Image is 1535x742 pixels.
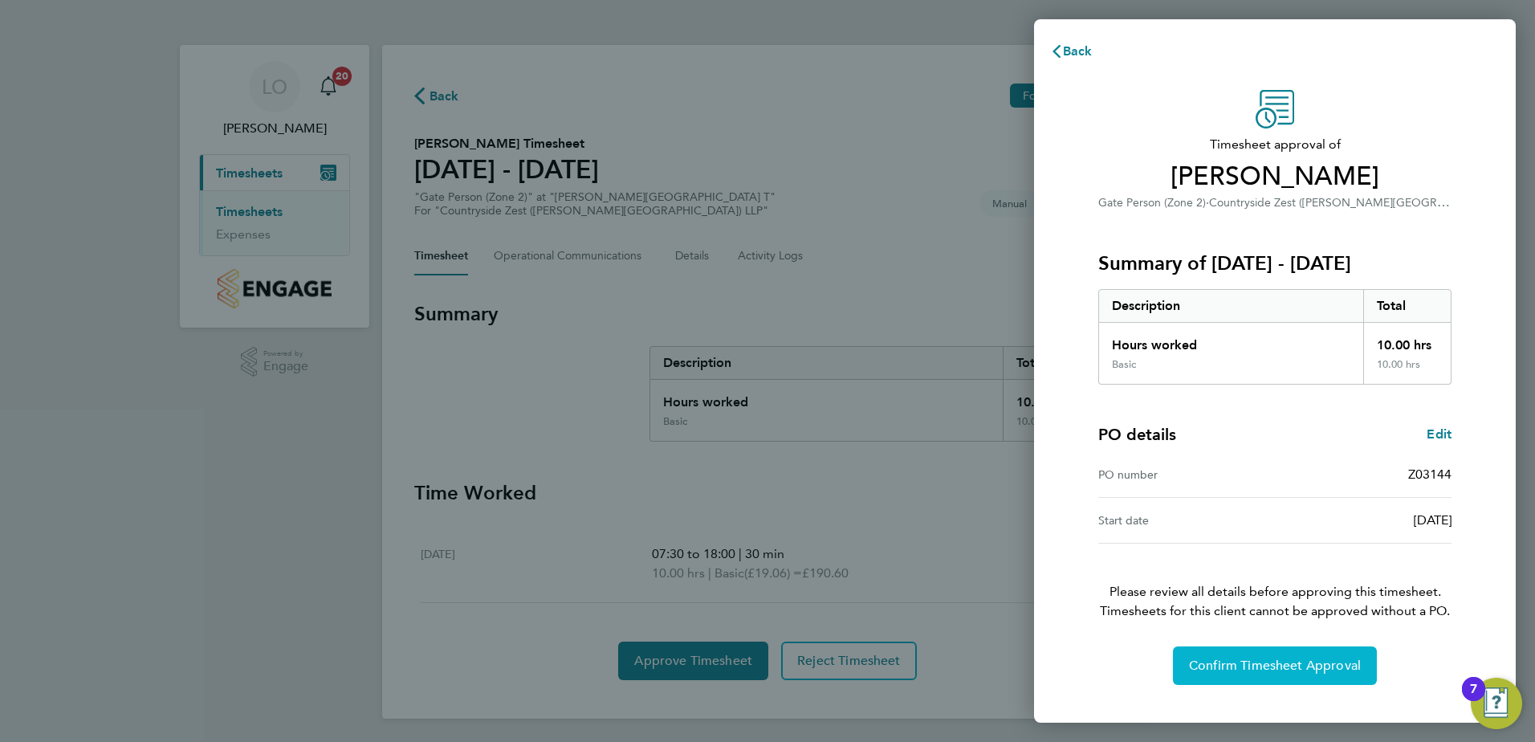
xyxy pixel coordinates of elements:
button: Back [1034,35,1109,67]
button: Open Resource Center, 7 new notifications [1471,678,1522,729]
button: Confirm Timesheet Approval [1173,646,1377,685]
span: [PERSON_NAME] [1098,161,1452,193]
span: Countryside Zest ([PERSON_NAME][GEOGRAPHIC_DATA]) LLP [1209,194,1532,210]
div: Basic [1112,358,1136,371]
h4: PO details [1098,423,1176,446]
div: Total [1363,290,1452,322]
a: Edit [1427,425,1452,444]
div: Start date [1098,511,1275,530]
div: 10.00 hrs [1363,358,1452,384]
span: Z03144 [1408,467,1452,482]
div: Summary of 29 Sep - 05 Oct 2025 [1098,289,1452,385]
div: 10.00 hrs [1363,323,1452,358]
div: PO number [1098,465,1275,484]
div: Hours worked [1099,323,1363,358]
p: Please review all details before approving this timesheet. [1079,544,1471,621]
div: [DATE] [1275,511,1452,530]
span: · [1206,196,1209,210]
span: Back [1063,43,1093,59]
div: Description [1099,290,1363,322]
span: Gate Person (Zone 2) [1098,196,1206,210]
span: Timesheet approval of [1098,135,1452,154]
div: 7 [1470,689,1477,710]
span: Confirm Timesheet Approval [1189,658,1361,674]
span: Timesheets for this client cannot be approved without a PO. [1079,601,1471,621]
span: Edit [1427,426,1452,442]
h3: Summary of [DATE] - [DATE] [1098,251,1452,276]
